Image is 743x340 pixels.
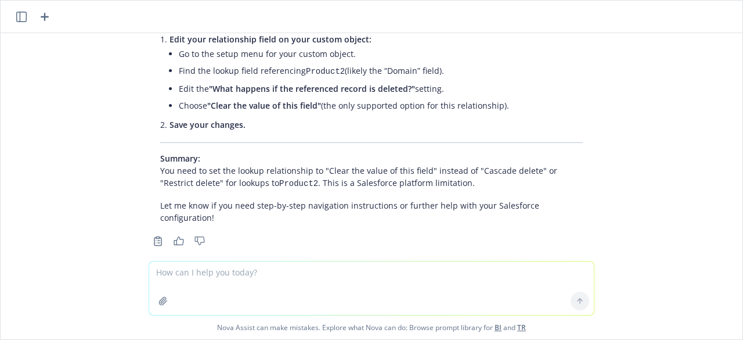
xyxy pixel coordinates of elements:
[160,152,583,190] p: You need to set the lookup relationship to "Clear the value of this field" instead of "Cascade de...
[169,119,246,130] span: Save your changes.
[153,236,163,246] svg: Copy to clipboard
[160,153,200,164] span: Summary:
[209,83,415,94] span: "What happens if the referenced record is deleted?"
[495,323,502,332] a: BI
[306,67,345,76] code: Product2
[179,97,583,114] li: Choose (the only supported option for this relationship).
[5,316,738,339] span: Nova Assist can make mistakes. Explore what Nova can do: Browse prompt library for and
[517,323,526,332] a: TR
[169,34,371,45] span: Edit your relationship field on your custom object:
[160,199,583,224] p: Let me know if you need step-by-step navigation instructions or further help with your Salesforce...
[179,45,583,62] li: Go to the setup menu for your custom object.
[279,179,318,188] code: Product2
[207,100,321,111] span: "Clear the value of this field"
[190,233,209,249] button: Thumbs down
[179,80,583,97] li: Edit the setting.
[179,62,583,80] li: Find the lookup field referencing (likely the “Domain” field).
